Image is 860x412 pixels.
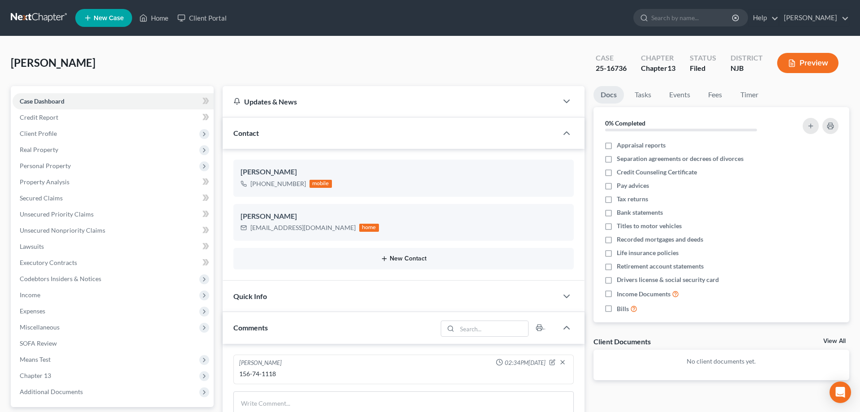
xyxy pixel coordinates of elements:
[20,146,58,153] span: Real Property
[690,63,716,74] div: Filed
[733,86,765,104] a: Timer
[457,321,528,336] input: Search...
[94,15,124,22] span: New Case
[617,141,666,150] span: Appraisal reports
[20,210,94,218] span: Unsecured Priority Claims
[20,291,40,299] span: Income
[593,86,624,104] a: Docs
[20,259,77,266] span: Executory Contracts
[601,357,842,366] p: No client documents yet.
[310,180,332,188] div: mobile
[617,290,671,299] span: Income Documents
[617,208,663,217] span: Bank statements
[593,337,651,346] div: Client Documents
[20,356,51,363] span: Means Test
[13,222,214,239] a: Unsecured Nonpriority Claims
[617,304,629,313] span: Bills
[20,307,45,315] span: Expenses
[233,129,259,137] span: Contact
[617,262,704,271] span: Retirement account statements
[135,10,173,26] a: Home
[13,93,214,109] a: Case Dashboard
[662,86,697,104] a: Events
[651,9,733,26] input: Search by name...
[13,239,214,255] a: Lawsuits
[20,243,44,250] span: Lawsuits
[641,53,675,63] div: Chapter
[20,97,64,105] span: Case Dashboard
[641,63,675,74] div: Chapter
[359,224,379,232] div: home
[731,53,763,63] div: District
[13,206,214,222] a: Unsecured Priority Claims
[731,63,763,74] div: NJB
[239,359,282,368] div: [PERSON_NAME]
[20,339,57,347] span: SOFA Review
[241,167,567,178] div: [PERSON_NAME]
[20,178,69,186] span: Property Analysis
[233,292,267,300] span: Quick Info
[605,119,645,127] strong: 0% Completed
[596,63,627,74] div: 25-16736
[823,338,846,344] a: View All
[13,109,214,126] a: Credit Report
[241,255,567,262] button: New Contact
[617,221,682,230] span: Titles to motor vehicles
[13,174,214,190] a: Property Analysis
[250,223,356,232] div: [EMAIL_ADDRESS][DOMAIN_NAME]
[617,235,703,244] span: Recorded mortgages and deeds
[20,226,105,234] span: Unsecured Nonpriority Claims
[11,56,95,69] span: [PERSON_NAME]
[20,113,58,121] span: Credit Report
[20,130,57,137] span: Client Profile
[617,154,744,163] span: Separation agreements or decrees of divorces
[628,86,658,104] a: Tasks
[20,162,71,169] span: Personal Property
[505,359,546,367] span: 02:34PM[DATE]
[596,53,627,63] div: Case
[617,181,649,190] span: Pay advices
[13,335,214,351] a: SOFA Review
[250,179,306,188] div: [PHONE_NUMBER]
[13,190,214,206] a: Secured Claims
[20,372,51,379] span: Chapter 13
[20,388,83,395] span: Additional Documents
[667,64,675,72] span: 13
[617,248,679,257] span: Life insurance policies
[617,168,697,177] span: Credit Counseling Certificate
[748,10,778,26] a: Help
[173,10,231,26] a: Client Portal
[830,382,851,403] div: Open Intercom Messenger
[239,369,568,378] div: 156-74-1118
[233,97,547,106] div: Updates & News
[20,323,60,331] span: Miscellaneous
[20,194,63,202] span: Secured Claims
[233,323,268,332] span: Comments
[779,10,849,26] a: [PERSON_NAME]
[617,275,719,284] span: Drivers license & social security card
[20,275,101,282] span: Codebtors Insiders & Notices
[241,211,567,222] div: [PERSON_NAME]
[777,53,838,73] button: Preview
[701,86,730,104] a: Fees
[690,53,716,63] div: Status
[617,195,648,204] span: Tax returns
[13,255,214,271] a: Executory Contracts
